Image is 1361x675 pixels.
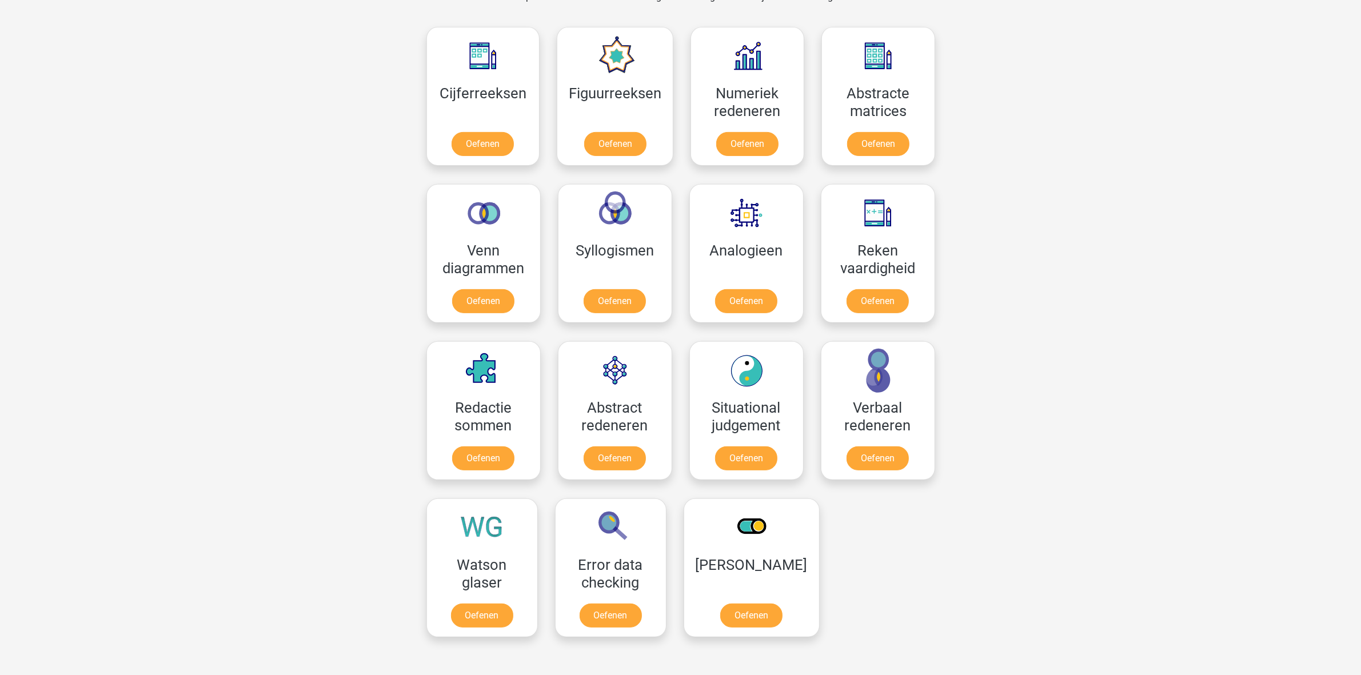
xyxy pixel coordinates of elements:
[715,446,777,470] a: Oefenen
[452,132,514,156] a: Oefenen
[452,289,514,313] a: Oefenen
[452,446,514,470] a: Oefenen
[584,132,646,156] a: Oefenen
[715,289,777,313] a: Oefenen
[720,604,783,628] a: Oefenen
[584,289,646,313] a: Oefenen
[847,132,909,156] a: Oefenen
[716,132,779,156] a: Oefenen
[847,289,909,313] a: Oefenen
[847,446,909,470] a: Oefenen
[451,604,513,628] a: Oefenen
[584,446,646,470] a: Oefenen
[580,604,642,628] a: Oefenen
